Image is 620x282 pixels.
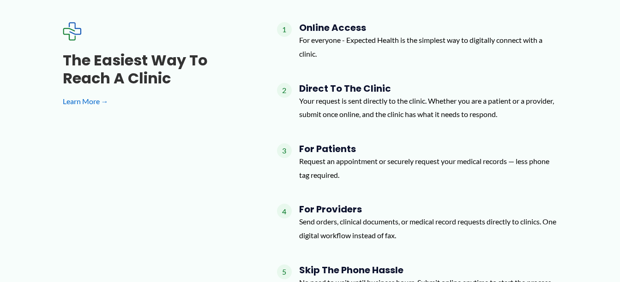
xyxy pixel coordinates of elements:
[299,94,558,121] p: Your request is sent directly to the clinic. Whether you are a patient or a provider, submit once...
[277,264,292,279] span: 5
[299,22,558,33] h4: Online Access
[277,22,292,37] span: 1
[299,33,558,60] p: For everyone - Expected Health is the simplest way to digitally connect with a clinic.
[277,83,292,98] span: 2
[299,264,558,276] h4: Skip the Phone Hassle
[299,83,558,94] h4: Direct to the Clinic
[63,22,81,41] img: Expected Healthcare Logo
[277,204,292,218] span: 4
[299,204,558,215] h4: For Providers
[299,143,558,154] h4: For Patients
[63,94,247,108] a: Learn More →
[299,215,558,242] p: Send orders, clinical documents, or medical record requests directly to clinics. One digital work...
[63,52,247,87] h3: The Easiest Way to Reach a Clinic
[277,143,292,158] span: 3
[299,154,558,182] p: Request an appointment or securely request your medical records — less phone tag required.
